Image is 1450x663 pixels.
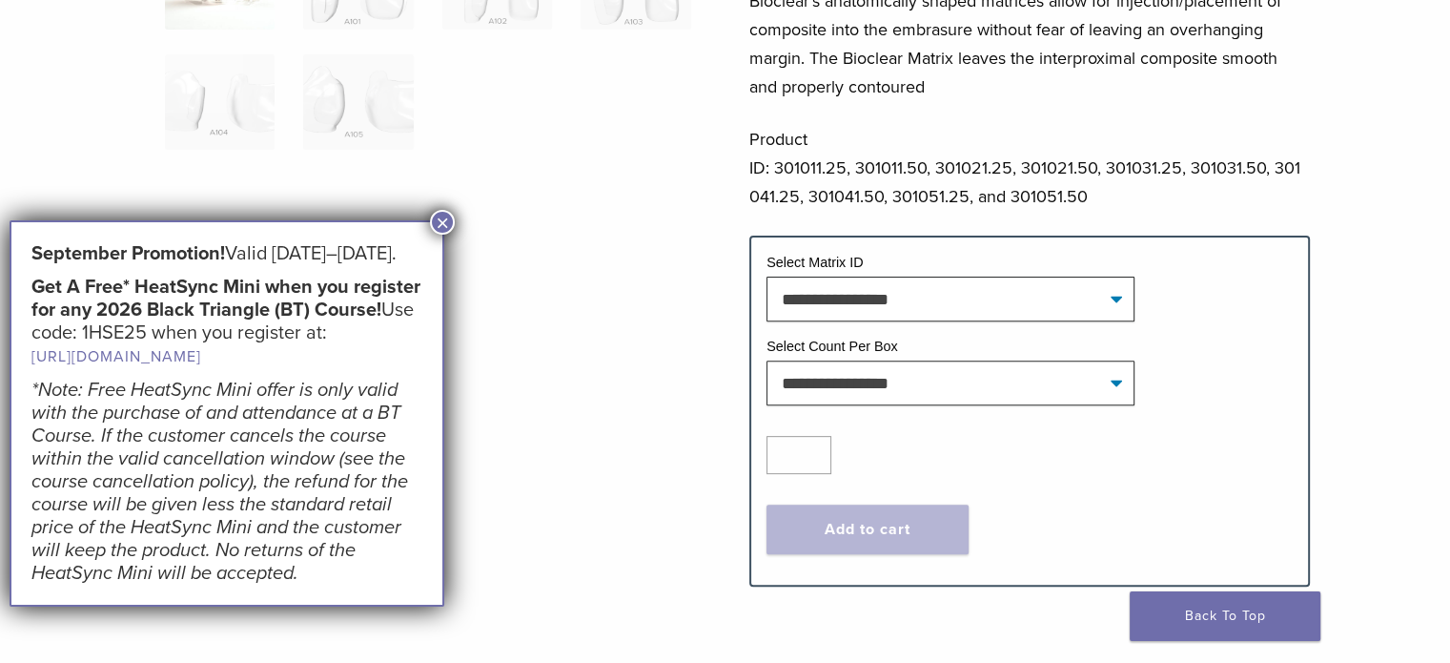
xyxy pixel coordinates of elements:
[766,505,969,554] button: Add to cart
[31,242,225,265] strong: September Promotion!
[303,54,413,150] img: Original Anterior Matrix - A Series - Image 6
[31,276,420,321] strong: Get A Free* HeatSync Mini when you register for any 2026 Black Triangle (BT) Course!
[430,210,455,235] button: Close
[31,276,422,368] h5: Use code: 1HSE25 when you register at:
[31,347,201,366] a: [URL][DOMAIN_NAME]
[749,125,1310,211] p: Product ID: 301011.25, 301011.50, 301021.25, 301021.50, 301031.25, 301031.50, 301041.25, 301041.5...
[1130,591,1320,641] a: Back To Top
[766,339,898,354] label: Select Count Per Box
[165,54,275,150] img: Original Anterior Matrix - A Series - Image 5
[766,255,864,270] label: Select Matrix ID
[31,242,422,265] h5: Valid [DATE]–[DATE].
[31,379,408,585] em: *Note: Free HeatSync Mini offer is only valid with the purchase of and attendance at a BT Course....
